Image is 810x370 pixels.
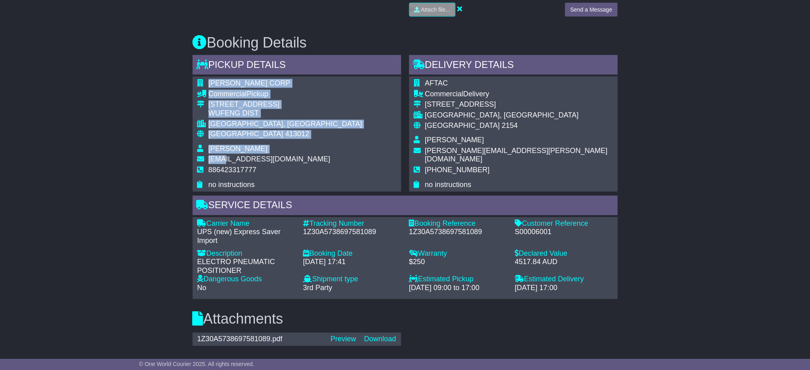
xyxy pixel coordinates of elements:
[197,228,295,245] div: UPS (new) Express Saver Import
[409,55,618,77] div: Delivery Details
[425,122,500,130] span: [GEOGRAPHIC_DATA]
[193,311,618,327] h3: Attachments
[330,335,356,343] a: Preview
[209,100,362,109] div: [STREET_ADDRESS]
[515,228,613,237] div: S00006001
[303,284,332,292] span: 3rd Party
[193,35,618,51] h3: Booking Details
[209,166,257,174] span: 886423317777
[193,335,327,344] div: 1Z30A5738697581089.pdf
[515,275,613,284] div: Estimated Delivery
[197,258,295,275] div: ELECTRO PNEUMATIC POSITIONER
[209,181,255,189] span: no instructions
[303,228,401,237] div: 1Z30A5738697581089
[197,275,295,284] div: Dangerous Goods
[409,220,507,229] div: Booking Reference
[193,55,401,77] div: Pickup Details
[502,122,518,130] span: 2154
[209,109,362,118] div: WUFENG DIST
[303,258,401,267] div: [DATE] 17:41
[409,250,507,259] div: Warranty
[209,90,362,99] div: Pickup
[209,79,291,87] span: [PERSON_NAME] CORP
[515,284,613,293] div: [DATE] 17:00
[197,284,207,292] span: No
[425,90,613,99] div: Delivery
[209,130,283,138] span: [GEOGRAPHIC_DATA]
[515,258,613,267] div: 4517.84 AUD
[515,220,613,229] div: Customer Reference
[303,250,401,259] div: Booking Date
[515,250,613,259] div: Declared Value
[425,166,490,174] span: [PHONE_NUMBER]
[197,250,295,259] div: Description
[409,275,507,284] div: Estimated Pickup
[425,181,472,189] span: no instructions
[425,90,464,98] span: Commercial
[425,147,608,164] span: [PERSON_NAME][EMAIL_ADDRESS][PERSON_NAME][DOMAIN_NAME]
[425,79,448,87] span: AFTAC
[209,145,268,153] span: [PERSON_NAME]
[409,258,507,267] div: $250
[425,100,613,109] div: [STREET_ADDRESS]
[209,155,330,163] span: [EMAIL_ADDRESS][DOMAIN_NAME]
[364,335,396,343] a: Download
[303,220,401,229] div: Tracking Number
[193,196,618,217] div: Service Details
[209,90,247,98] span: Commercial
[139,361,255,367] span: © One World Courier 2025. All rights reserved.
[285,130,309,138] span: 413012
[425,136,484,144] span: [PERSON_NAME]
[425,111,613,120] div: [GEOGRAPHIC_DATA], [GEOGRAPHIC_DATA]
[409,228,507,237] div: 1Z30A5738697581089
[303,275,401,284] div: Shipment type
[209,120,362,129] div: [GEOGRAPHIC_DATA], [GEOGRAPHIC_DATA]
[565,3,617,17] button: Send a Message
[409,284,507,293] div: [DATE] 09:00 to 17:00
[197,220,295,229] div: Carrier Name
